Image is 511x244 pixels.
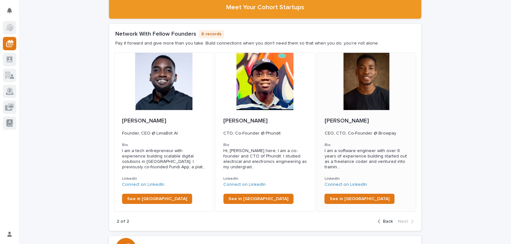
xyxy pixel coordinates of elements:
button: Notifications [3,4,16,17]
h3: Bio [324,143,408,148]
span: See in [GEOGRAPHIC_DATA] [127,197,187,201]
a: Connect on LinkedIn [122,182,164,187]
h3: LinkedIn [324,176,408,181]
button: Next [395,219,414,224]
div: Hi, Benedict here, I am a co-founder and CTO of Phundit. I studied electrical and electronics eng... [223,148,307,170]
h3: LinkedIn [122,176,206,181]
div: Notifications [8,8,16,18]
span: See in [GEOGRAPHIC_DATA] [228,197,288,201]
h1: Network With Fellow Founders [115,31,196,38]
span: Next [398,219,408,224]
h3: Bio [122,143,206,148]
span: I am a software engineer with over 8 years of experience building started out as a freelance code... [324,148,408,170]
span: CEO, CTO, Co-Founder @ Browpay [324,131,396,136]
a: [PERSON_NAME]CEO, CTO, Co-Founder @ BrowpayBioI am a software engineer with over 8 years of exper... [316,52,416,212]
span: I am a tech entrepreneur with experience building scalable digital solutions in [GEOGRAPHIC_DATA]... [122,148,206,170]
a: Connect on LinkedIn [223,182,266,187]
p: Pay it forward and give more than you take. Build connections when you don't need them so that wh... [115,41,379,46]
p: 2 of 2 [117,219,129,224]
h2: Meet Your Cohort Startups [226,3,304,11]
a: See in [GEOGRAPHIC_DATA] [122,194,192,204]
a: Connect on LinkedIn [324,182,367,187]
span: [PERSON_NAME] [122,118,166,124]
button: Back [378,219,395,224]
h3: LinkedIn [223,176,307,181]
span: See in [GEOGRAPHIC_DATA] [329,197,389,201]
span: Hi, [PERSON_NAME] here, I am a co-founder and CTO of Phundit. I studied electrical and electronic... [223,148,307,170]
span: Founder, CEO @ LimaBot AI [122,131,178,136]
a: [PERSON_NAME]Founder, CEO @ LimaBot AIBioI am a tech entrepreneur with experience building scalab... [114,52,214,212]
h3: Bio [223,143,307,148]
span: Back [383,219,393,224]
p: 6 records [199,30,224,38]
span: [PERSON_NAME] [223,118,268,124]
a: See in [GEOGRAPHIC_DATA] [223,194,293,204]
a: [PERSON_NAME]CTO, Co-Founder @ PhunditBioHi, [PERSON_NAME] here, I am a co-founder and CTO of Phu... [215,52,315,212]
span: [PERSON_NAME] [324,118,369,124]
span: CTO, Co-Founder @ Phundit [223,131,281,136]
a: See in [GEOGRAPHIC_DATA] [324,194,394,204]
div: I am a tech entrepreneur with experience building scalable digital solutions in Africa. I previou... [122,148,206,170]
